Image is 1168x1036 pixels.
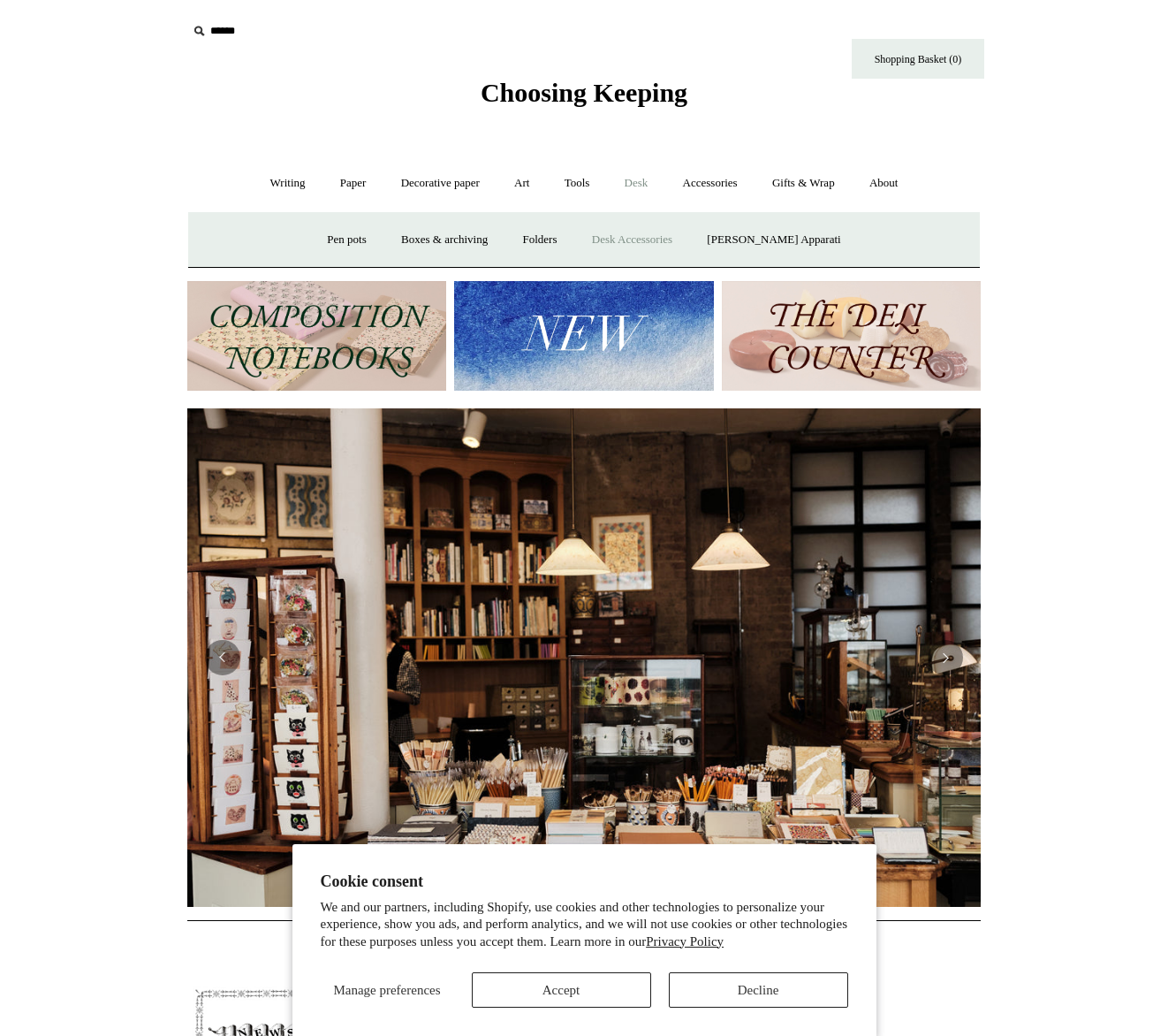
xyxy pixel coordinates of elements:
[576,217,688,263] a: Desk Accessories
[667,160,754,207] a: Accessories
[324,160,383,207] a: Paper
[321,872,848,891] h2: Cookie consent
[928,640,963,675] button: Next
[853,160,914,207] a: About
[254,160,322,207] a: Writing
[722,281,981,392] img: The Deli Counter
[646,934,724,948] a: Privacy Policy
[507,217,573,263] a: Folders
[756,160,851,207] a: Gifts & Wrap
[385,160,496,207] a: Decorative paper
[333,983,440,997] span: Manage preferences
[609,160,664,207] a: Desk
[187,281,446,392] img: 202302 Composition ledgers.jpg__PID:69722ee6-fa44-49dd-a067-31375e5d54ec
[472,972,651,1008] button: Accept
[669,972,848,1008] button: Decline
[321,899,848,951] p: We and our partners, including Shopify, use cookies and other technologies to personalize your ex...
[549,160,606,207] a: Tools
[852,39,984,79] a: Shopping Basket (0)
[454,281,713,392] img: New.jpg__PID:f73bdf93-380a-4a35-bcfe-7823039498e1
[481,92,687,104] a: Choosing Keeping
[187,408,981,907] img: 20250131 INSIDE OF THE SHOP.jpg__PID:b9484a69-a10a-4bde-9e8d-1408d3d5e6ad
[481,78,687,107] span: Choosing Keeping
[205,640,240,675] button: Previous
[691,217,856,263] a: [PERSON_NAME] Apparati
[385,217,504,263] a: Boxes & archiving
[311,217,382,263] a: Pen pots
[321,972,454,1008] button: Manage preferences
[498,160,545,207] a: Art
